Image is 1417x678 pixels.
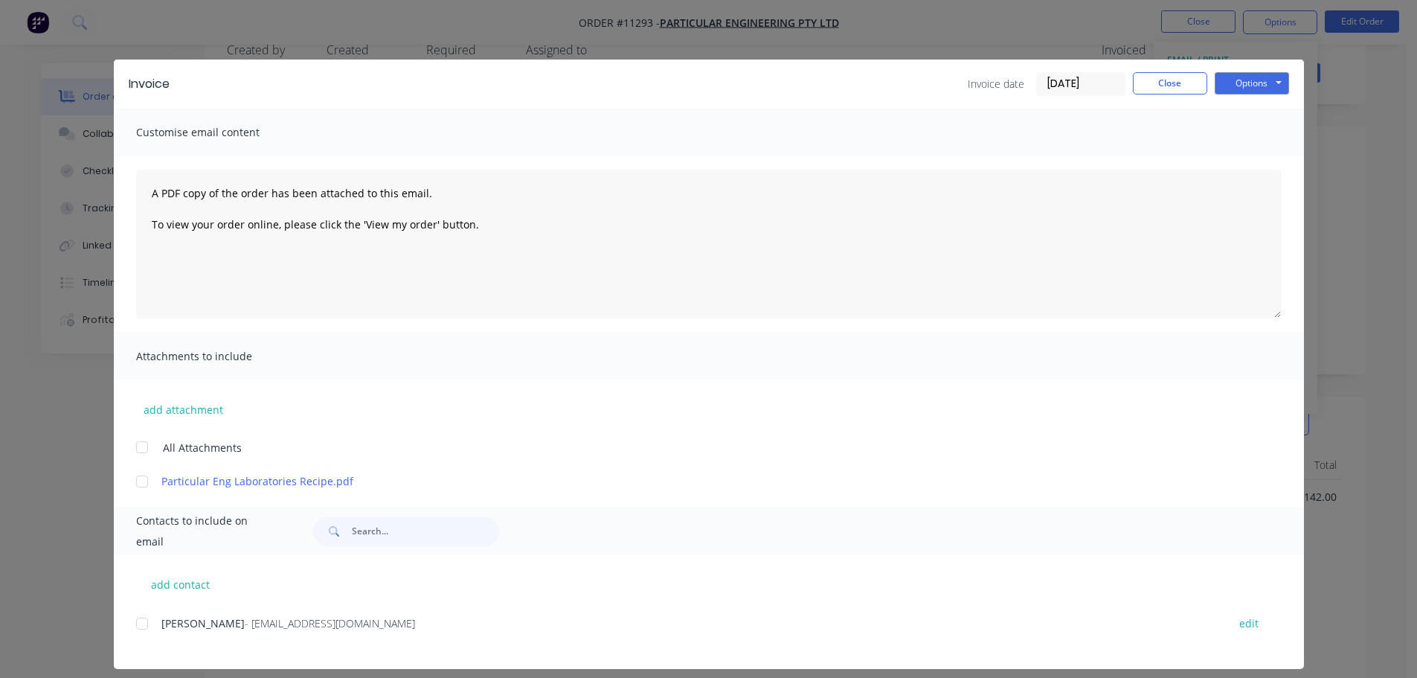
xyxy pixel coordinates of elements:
[136,398,231,420] button: add attachment
[161,616,245,630] span: [PERSON_NAME]
[1230,613,1267,633] button: edit
[163,440,242,455] span: All Attachments
[1133,72,1207,95] button: Close
[1215,72,1289,95] button: Options
[136,122,300,143] span: Customise email content
[136,170,1282,319] textarea: A PDF copy of the order has been attached to this email. To view your order online, please click ...
[161,473,1212,489] a: Particular Eng Laboratories Recipe.pdf
[129,75,170,93] div: Invoice
[968,76,1024,92] span: Invoice date
[136,346,300,367] span: Attachments to include
[245,616,415,630] span: - [EMAIL_ADDRESS][DOMAIN_NAME]
[352,517,499,546] input: Search...
[136,573,225,595] button: add contact
[136,511,277,552] span: Contacts to include on email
